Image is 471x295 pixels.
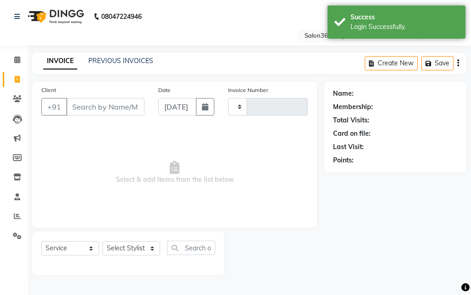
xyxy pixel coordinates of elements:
div: Name: [333,89,354,98]
div: Last Visit: [333,142,364,152]
button: Save [421,56,454,70]
div: Points: [333,156,354,165]
a: INVOICE [43,53,77,69]
label: Date [158,86,171,94]
div: Login Successfully. [350,22,459,32]
div: Total Visits: [333,116,369,125]
button: +91 [41,98,67,116]
input: Search or Scan [167,241,215,255]
span: Select & add items from the list below [41,127,308,219]
img: logo [23,4,86,29]
label: Invoice Number [228,86,268,94]
div: Membership: [333,102,373,112]
label: Client [41,86,56,94]
a: PREVIOUS INVOICES [88,57,153,65]
div: Card on file: [333,129,371,139]
div: Success [350,12,459,22]
button: Create New [365,56,418,70]
b: 08047224946 [101,4,142,29]
input: Search by Name/Mobile/Email/Code [66,98,144,116]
